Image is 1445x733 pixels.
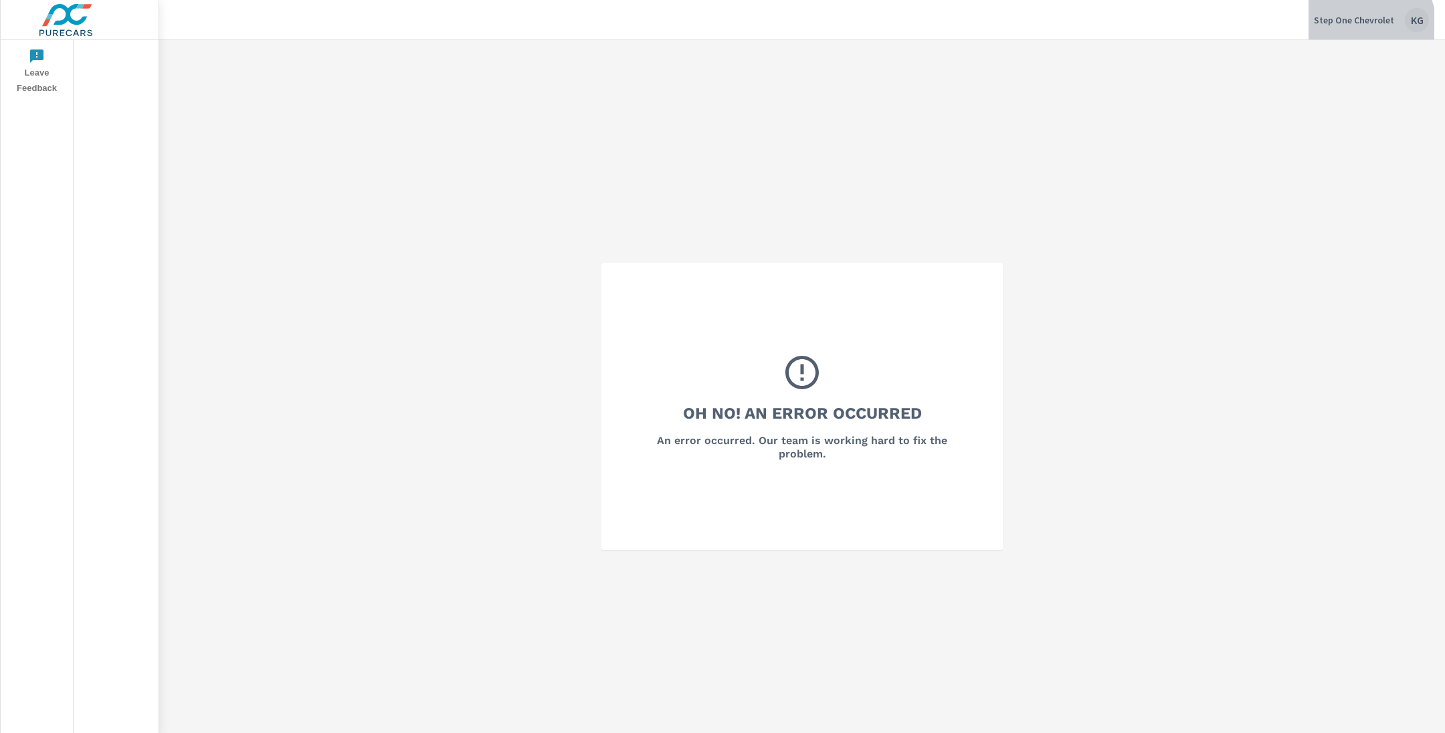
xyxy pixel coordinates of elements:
[1314,14,1394,26] p: Step One Chevrolet
[683,402,922,425] h3: Oh No! An Error Occurred
[1,40,73,102] div: nav menu
[1405,8,1429,32] div: KG
[638,434,967,461] h6: An error occurred. Our team is working hard to fix the problem.
[5,48,69,96] span: Leave Feedback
